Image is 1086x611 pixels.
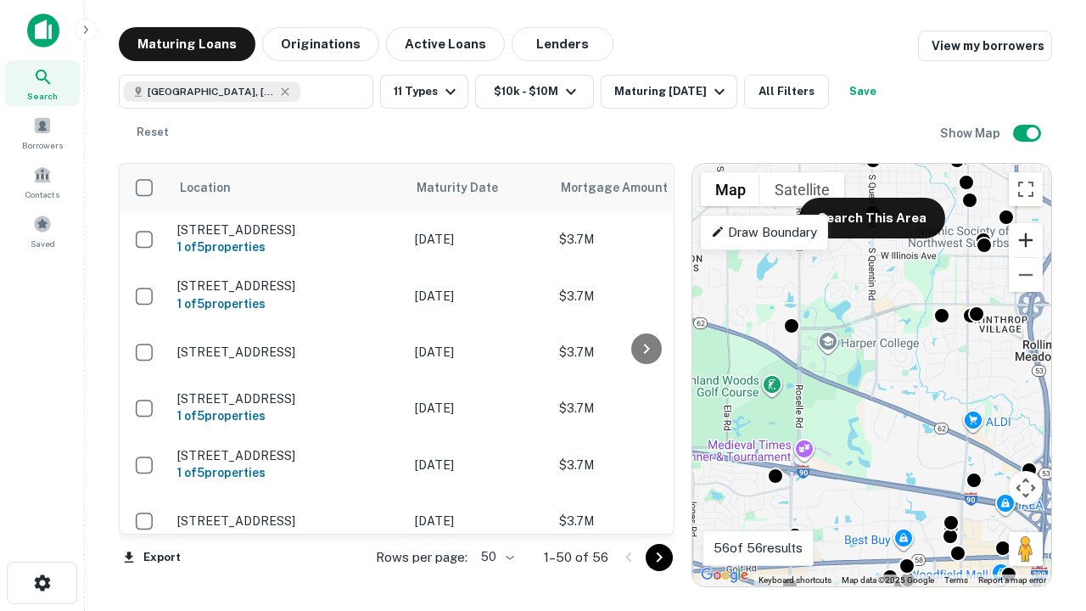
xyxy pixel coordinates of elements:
th: Maturity Date [406,164,551,211]
p: $3.7M [559,230,729,249]
h6: 1 of 5 properties [177,238,398,256]
th: Mortgage Amount [551,164,737,211]
p: $3.7M [559,512,729,530]
button: Show satellite imagery [760,172,844,206]
span: Mortgage Amount [561,177,690,198]
p: $3.7M [559,343,729,362]
a: Saved [5,208,80,254]
div: 50 [474,545,517,569]
button: Active Loans [386,27,505,61]
p: [DATE] [415,230,542,249]
a: View my borrowers [918,31,1052,61]
button: Toggle fullscreen view [1009,172,1043,206]
a: Terms (opens in new tab) [944,575,968,585]
p: $3.7M [559,399,729,418]
h6: 1 of 5 properties [177,294,398,313]
a: Borrowers [5,109,80,155]
span: Location [179,177,231,198]
span: Map data ©2025 Google [842,575,934,585]
a: Open this area in Google Maps (opens a new window) [697,564,753,586]
p: [DATE] [415,512,542,530]
h6: Show Map [940,124,1003,143]
button: Maturing Loans [119,27,255,61]
th: Location [169,164,406,211]
span: Borrowers [22,138,63,152]
button: Zoom out [1009,258,1043,292]
img: Google [697,564,753,586]
button: Save your search to get updates of matches that match your search criteria. [836,75,890,109]
div: 0 0 [692,164,1051,586]
p: [STREET_ADDRESS] [177,345,398,360]
a: Report a map error [978,575,1046,585]
button: Show street map [701,172,760,206]
a: Contacts [5,159,80,205]
p: 56 of 56 results [714,538,803,558]
button: Zoom in [1009,223,1043,257]
p: [STREET_ADDRESS] [177,513,398,529]
p: $3.7M [559,287,729,305]
p: [DATE] [415,456,542,474]
p: [STREET_ADDRESS] [177,448,398,463]
button: Lenders [512,27,613,61]
span: Search [27,89,58,103]
button: Maturing [DATE] [601,75,737,109]
p: [DATE] [415,287,542,305]
a: Search [5,60,80,106]
p: Draw Boundary [711,222,817,243]
button: Reset [126,115,180,149]
button: 11 Types [380,75,468,109]
p: [STREET_ADDRESS] [177,391,398,406]
h6: 1 of 5 properties [177,463,398,482]
p: [STREET_ADDRESS] [177,222,398,238]
p: $3.7M [559,456,729,474]
iframe: Chat Widget [1001,475,1086,557]
span: Saved [31,237,55,250]
div: Maturing [DATE] [614,81,730,102]
p: Rows per page: [376,547,467,568]
p: [DATE] [415,399,542,418]
button: Go to next page [646,544,673,571]
button: Map camera controls [1009,471,1043,505]
button: Export [119,545,185,570]
p: [DATE] [415,343,542,362]
button: Keyboard shortcuts [759,575,831,586]
p: 1–50 of 56 [544,547,608,568]
span: Maturity Date [417,177,520,198]
button: Search This Area [799,198,945,238]
p: [STREET_ADDRESS] [177,278,398,294]
span: [GEOGRAPHIC_DATA], [GEOGRAPHIC_DATA] [148,84,275,99]
button: All Filters [744,75,829,109]
button: Originations [262,27,379,61]
span: Contacts [25,188,59,201]
h6: 1 of 5 properties [177,406,398,425]
img: capitalize-icon.png [27,14,59,48]
button: $10k - $10M [475,75,594,109]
